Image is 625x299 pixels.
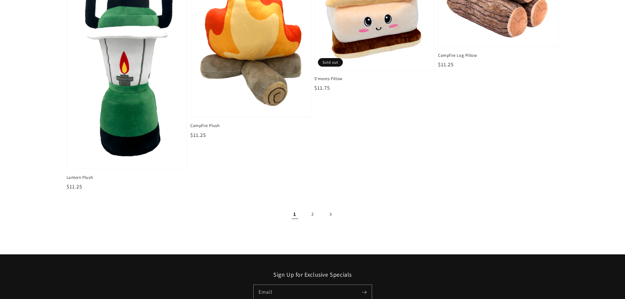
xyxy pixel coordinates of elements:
[314,84,330,91] span: $11.75
[288,207,302,222] span: Page 1
[438,61,454,68] span: $11.25
[314,76,435,82] span: S'mores Pillow
[190,123,311,129] span: Campfire Plush
[318,58,343,67] span: Sold out
[67,207,559,222] nav: Pagination
[438,53,559,58] span: Campfire Log Pillow
[67,175,187,181] span: Lantern Plush
[305,207,320,222] a: Page 2
[67,271,559,278] h2: Sign Up for Exclusive Specials
[67,183,82,190] span: $11.25
[323,207,338,222] a: Next page
[190,132,206,139] span: $11.25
